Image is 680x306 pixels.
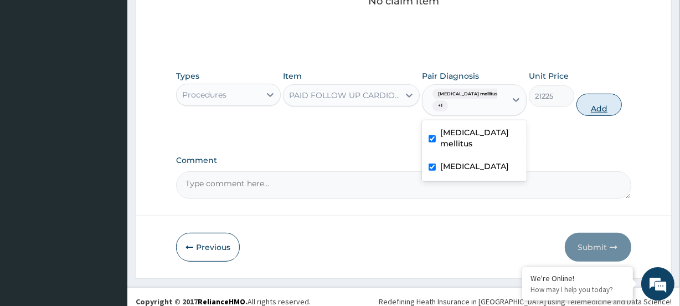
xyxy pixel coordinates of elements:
textarea: Type your message and hit 'Enter' [6,195,211,234]
label: Comment [176,156,631,165]
div: Minimize live chat window [182,6,208,32]
button: Submit [565,233,631,262]
button: Add [576,94,622,116]
label: Unit Price [529,70,569,81]
div: Procedures [182,89,226,100]
label: Pair Diagnosis [422,70,479,81]
div: Chat with us now [58,62,186,76]
span: We're online! [64,86,153,198]
label: [MEDICAL_DATA] [440,161,509,172]
label: Types [176,72,199,81]
div: We're Online! [530,273,625,283]
label: Item [283,70,302,81]
span: + 1 [432,100,448,111]
img: d_794563401_company_1708531726252_794563401 [20,55,45,83]
span: [MEDICAL_DATA] mellitus [432,89,503,100]
label: [MEDICAL_DATA] mellitus [440,127,520,149]
div: PAID FOLLOW UP CARDIOLOGY CONSULTATION - [PERSON_NAME] [289,90,400,101]
p: How may I help you today? [530,285,625,294]
button: Previous [176,233,240,262]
